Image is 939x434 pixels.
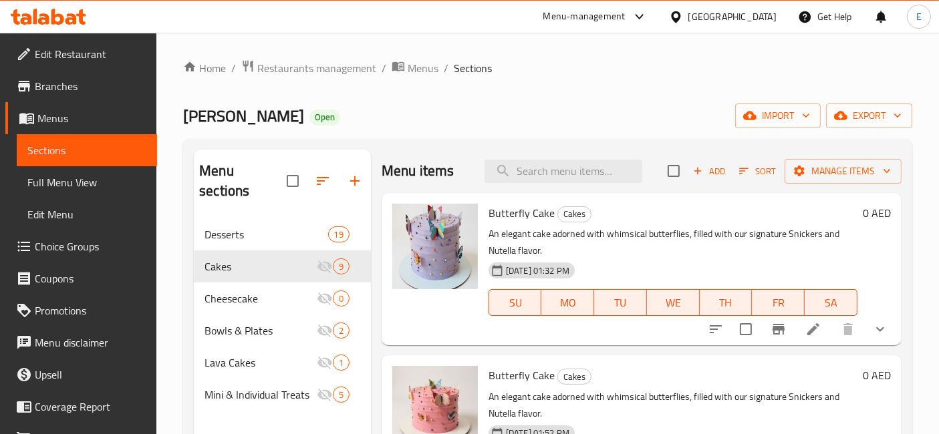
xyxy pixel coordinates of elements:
div: Bowls & Plates2 [194,314,371,347]
span: Menu disclaimer [35,335,146,351]
button: MO [541,289,594,316]
span: Select to update [732,315,760,343]
button: show more [864,313,896,345]
input: search [485,160,642,183]
span: WE [652,293,694,312]
button: TU [594,289,647,316]
svg: Inactive section [317,387,333,403]
svg: Inactive section [317,355,333,371]
span: Add [691,164,727,179]
span: Select all sections [279,167,307,195]
span: [DATE] 01:32 PM [501,264,575,277]
span: Butterfly Cake [489,365,555,385]
span: Cakes [205,258,317,274]
span: Coverage Report [35,399,146,415]
span: FR [757,293,799,312]
span: Promotions [35,302,146,318]
span: Open [309,112,340,123]
span: TH [705,293,747,312]
li: / [444,60,448,76]
li: / [231,60,236,76]
button: sort-choices [700,313,732,345]
div: Menu-management [543,9,626,25]
h2: Menu sections [199,161,287,201]
button: TH [700,289,753,316]
button: Add [688,161,730,182]
div: Desserts19 [194,218,371,250]
a: Edit Restaurant [5,38,157,70]
h2: Menu items [382,161,454,181]
div: Lava Cakes1 [194,347,371,379]
span: Cakes [558,206,591,222]
span: Edit Restaurant [35,46,146,62]
a: Home [183,60,226,76]
a: Restaurants management [241,59,376,77]
button: Branch-specific-item [763,313,795,345]
a: Upsell [5,359,157,391]
span: Cakes [558,369,591,385]
span: E [916,9,922,24]
h6: 0 AED [863,204,891,222]
div: Mini & Individual Treats5 [194,379,371,411]
span: Mini & Individual Treats [205,387,317,403]
span: Restaurants management [257,60,376,76]
div: Lava Cakes [205,355,317,371]
span: Cheesecake [205,290,317,306]
div: items [333,322,350,339]
a: Coupons [5,262,157,294]
span: Coupons [35,270,146,286]
svg: Inactive section [317,322,333,339]
button: delete [832,313,864,345]
span: 9 [333,260,349,273]
img: Butterfly Cake [392,204,478,289]
span: 5 [333,389,349,401]
svg: Inactive section [317,290,333,306]
a: Full Menu View [17,166,157,198]
span: 1 [333,357,349,369]
a: Menus [5,102,157,134]
button: Manage items [785,159,902,184]
span: Choice Groups [35,238,146,254]
span: Sort sections [307,165,339,197]
a: Promotions [5,294,157,327]
span: Branches [35,78,146,94]
a: Branches [5,70,157,102]
svg: Show Choices [872,321,888,337]
span: Menus [37,110,146,126]
span: Sort [739,164,776,179]
span: Manage items [795,163,891,180]
span: TU [599,293,642,312]
span: export [837,107,902,124]
div: items [333,258,350,274]
button: FR [752,289,805,316]
span: Edit Menu [27,206,146,222]
span: Bowls & Plates [205,322,317,339]
a: Menus [392,59,438,77]
a: Choice Groups [5,230,157,262]
span: 19 [329,228,349,241]
span: Desserts [205,226,327,242]
h6: 0 AED [863,366,891,385]
div: Cakes9 [194,250,371,282]
p: An elegant cake adorned with whimsical butterflies, filled with our signature Snickers and Nutell... [489,389,857,422]
span: Menus [408,60,438,76]
span: SU [495,293,537,312]
nav: Menu sections [194,213,371,416]
div: [GEOGRAPHIC_DATA] [688,9,777,24]
button: Add section [339,165,371,197]
button: SU [489,289,542,316]
a: Edit Menu [17,198,157,230]
div: Cakes [557,206,591,222]
div: items [333,387,350,403]
span: Butterfly Cake [489,203,555,223]
div: items [333,290,350,306]
div: items [328,226,350,242]
button: WE [647,289,700,316]
a: Sections [17,134,157,166]
span: SA [810,293,852,312]
p: An elegant cake adorned with whimsical butterflies, filled with our signature Snickers and Nutell... [489,226,857,259]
